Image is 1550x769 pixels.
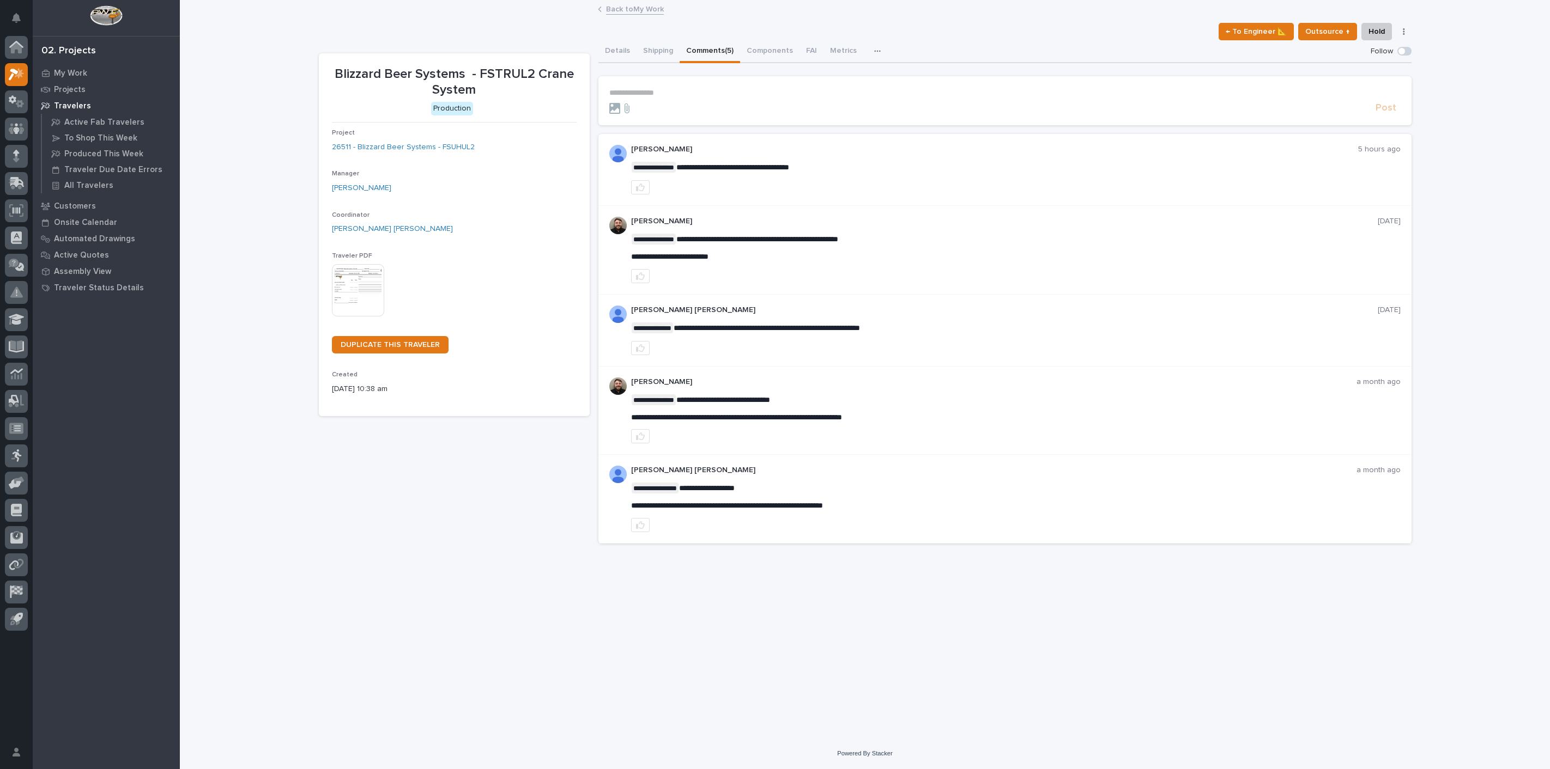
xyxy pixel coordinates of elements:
button: Components [740,40,800,63]
img: ALV-UjVK11pvv0JrxM8bNkTQWfv4xnZ85s03ZHtFT3xxB8qVTUjtPHO-DWWZTEdA35mZI6sUjE79Qfstu9ANu_EFnWHbkWd3s... [609,145,627,162]
button: Shipping [637,40,680,63]
div: Notifications [14,13,28,30]
p: Blizzard Beer Systems - FSTRUL2 Crane System [332,66,577,98]
a: [PERSON_NAME] [PERSON_NAME] [332,223,453,235]
p: To Shop This Week [64,133,137,143]
a: Travelers [33,97,180,114]
p: Travelers [54,101,91,111]
p: Produced This Week [64,149,143,159]
a: Traveler Status Details [33,279,180,296]
div: Production [431,102,473,115]
a: Produced This Week [42,146,180,161]
span: Hold [1369,25,1385,38]
p: a month ago [1357,466,1401,475]
a: Onsite Calendar [33,214,180,230]
button: like this post [631,429,650,443]
a: All Travelers [42,178,180,193]
button: ← To Engineer 📐 [1219,23,1294,40]
button: Comments (5) [680,40,740,63]
a: Projects [33,81,180,97]
button: FAI [800,40,824,63]
p: Assembly View [54,267,111,277]
span: Project [332,130,355,136]
a: 26511 - Blizzard Beer Systems - FSUHUL2 [332,142,475,153]
p: [DATE] [1378,217,1401,226]
span: Post [1376,102,1396,114]
button: like this post [631,180,650,194]
a: Assembly View [33,263,180,279]
a: Powered By Stacker [837,750,892,756]
p: All Travelers [64,181,113,191]
img: AD_cMMRcK_lR-hunIWE1GUPcUjzJ19X9Uk7D-9skk6qMORDJB_ZroAFOMmnE07bDdh4EHUMJPuIZ72TfOWJm2e1TqCAEecOOP... [609,466,627,483]
button: Outsource ↑ [1298,23,1357,40]
p: Automated Drawings [54,234,135,244]
span: Manager [332,170,359,177]
p: [PERSON_NAME] [631,217,1378,226]
button: Hold [1361,23,1392,40]
p: Traveler Status Details [54,283,144,293]
p: My Work [54,69,87,78]
span: Traveler PDF [332,253,372,259]
button: like this post [631,341,650,355]
img: AD_cMMRcK_lR-hunIWE1GUPcUjzJ19X9Uk7D-9skk6qMORDJB_ZroAFOMmnE07bDdh4EHUMJPuIZ72TfOWJm2e1TqCAEecOOP... [609,306,627,323]
p: [PERSON_NAME] [631,377,1357,387]
p: [DATE] 10:38 am [332,383,577,395]
a: My Work [33,65,180,81]
img: ACg8ocLB2sBq07NhafZLDpfZztpbDqa4HYtD3rBf5LhdHf4k=s96-c [609,217,627,234]
p: Traveler Due Date Errors [64,165,162,175]
img: ACg8ocLB2sBq07NhafZLDpfZztpbDqa4HYtD3rBf5LhdHf4k=s96-c [609,377,627,395]
span: DUPLICATE THIS TRAVELER [341,341,440,349]
a: Active Quotes [33,247,180,263]
a: To Shop This Week [42,130,180,145]
p: Projects [54,85,86,95]
p: a month ago [1357,377,1401,387]
a: [PERSON_NAME] [332,182,391,194]
p: [PERSON_NAME] [631,145,1358,154]
a: Customers [33,198,180,214]
p: [PERSON_NAME] [PERSON_NAME] [631,306,1378,315]
button: like this post [631,269,650,283]
p: 5 hours ago [1358,145,1401,154]
button: like this post [631,518,650,532]
span: Outsource ↑ [1305,25,1350,38]
img: Workspace Logo [90,5,122,26]
p: Customers [54,202,96,211]
a: Traveler Due Date Errors [42,162,180,177]
button: Details [598,40,637,63]
p: Active Quotes [54,251,109,260]
button: Notifications [5,7,28,29]
a: Back toMy Work [606,2,664,15]
a: Automated Drawings [33,230,180,247]
div: 02. Projects [41,45,96,57]
span: Coordinator [332,212,370,218]
a: Active Fab Travelers [42,114,180,130]
button: Post [1371,102,1401,114]
a: DUPLICATE THIS TRAVELER [332,336,449,353]
p: [DATE] [1378,306,1401,315]
p: Onsite Calendar [54,218,117,228]
span: ← To Engineer 📐 [1226,25,1287,38]
p: Follow [1371,47,1393,56]
button: Metrics [824,40,863,63]
span: Created [332,371,358,378]
p: Active Fab Travelers [64,118,144,127]
p: [PERSON_NAME] [PERSON_NAME] [631,466,1357,475]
